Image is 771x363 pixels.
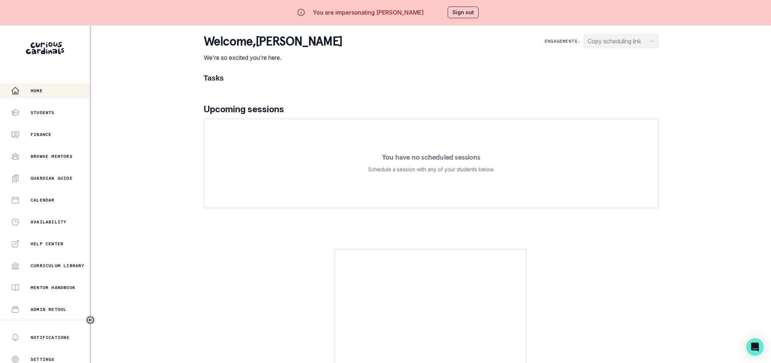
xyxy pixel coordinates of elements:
p: Welcome , [PERSON_NAME] [204,34,342,49]
div: Open Intercom Messenger [746,338,764,356]
p: Availability [31,219,66,225]
img: Curious Cardinals Logo [26,42,64,54]
p: Admin Retool [31,307,66,312]
p: Mentor Handbook [31,285,75,290]
p: Calendar [31,197,55,203]
h1: Tasks [204,74,659,82]
p: Upcoming sessions [204,103,659,116]
p: Engagements: [545,38,580,44]
p: Guardian Guide [31,175,73,181]
p: Browse Mentors [31,153,73,159]
p: You have no scheduled sessions [382,153,480,161]
p: Home [31,88,43,94]
button: Toggle sidebar [86,315,95,325]
button: Sign out [448,7,479,18]
p: Help Center [31,241,63,247]
p: Curriculum Library [31,263,85,269]
p: Students [31,110,55,116]
p: You are impersonating [PERSON_NAME] [313,8,424,17]
p: Notifications [31,335,70,340]
p: Settings [31,356,55,362]
p: Finance [31,132,51,137]
p: We're so excited you're here. [204,53,342,62]
p: Schedule a session with any of your students below. [368,165,494,174]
